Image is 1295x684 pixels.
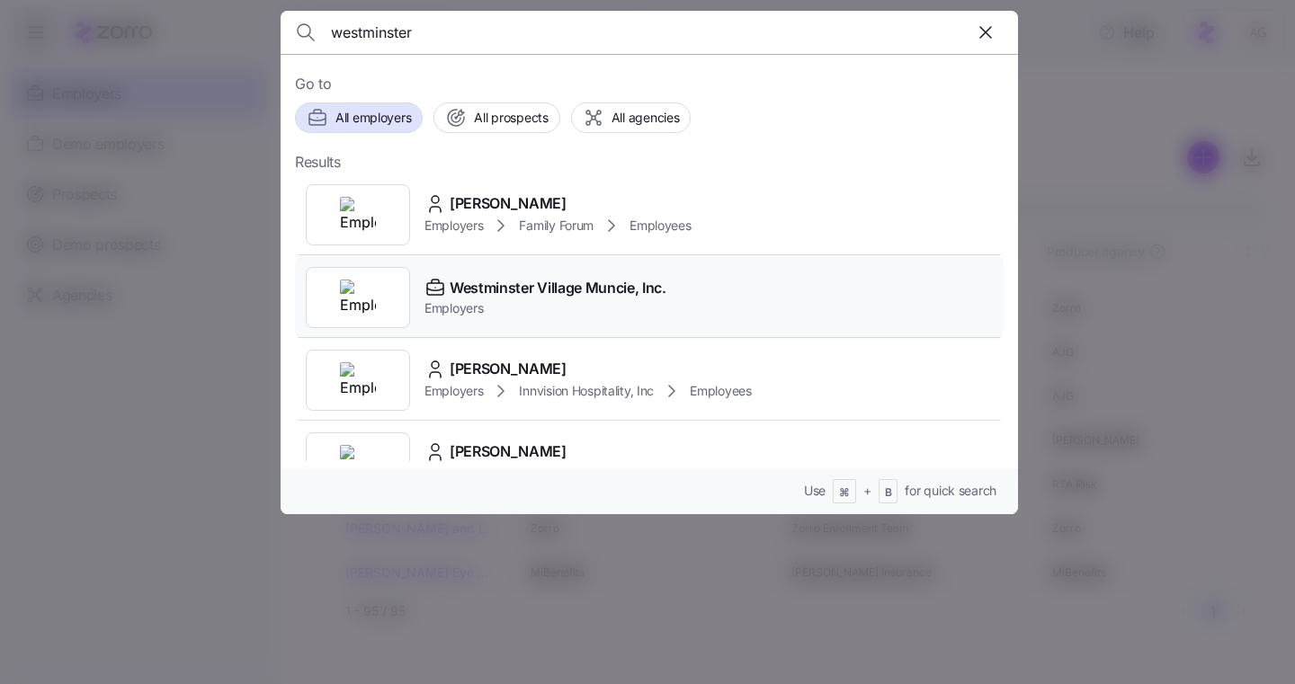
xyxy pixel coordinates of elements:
[885,485,892,501] span: B
[295,102,423,133] button: All employers
[450,440,567,463] span: [PERSON_NAME]
[839,485,850,501] span: ⌘
[519,217,594,235] span: Family Forum
[433,102,559,133] button: All prospects
[863,482,871,500] span: +
[450,192,567,215] span: [PERSON_NAME]
[424,217,483,235] span: Employers
[335,109,411,127] span: All employers
[340,197,376,233] img: Employer logo
[571,102,692,133] button: All agencies
[474,109,548,127] span: All prospects
[804,482,826,500] span: Use
[519,382,654,400] span: Innvision Hospitality, Inc
[424,299,666,317] span: Employers
[340,362,376,398] img: Employer logo
[340,445,376,481] img: Employer logo
[424,382,483,400] span: Employers
[340,280,376,315] img: Employer logo
[450,358,567,380] span: [PERSON_NAME]
[295,73,1004,95] span: Go to
[450,277,666,299] span: Westminster Village Muncie, Inc.
[905,482,996,500] span: for quick search
[612,109,680,127] span: All agencies
[630,217,691,235] span: Employees
[295,151,341,173] span: Results
[690,382,751,400] span: Employees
